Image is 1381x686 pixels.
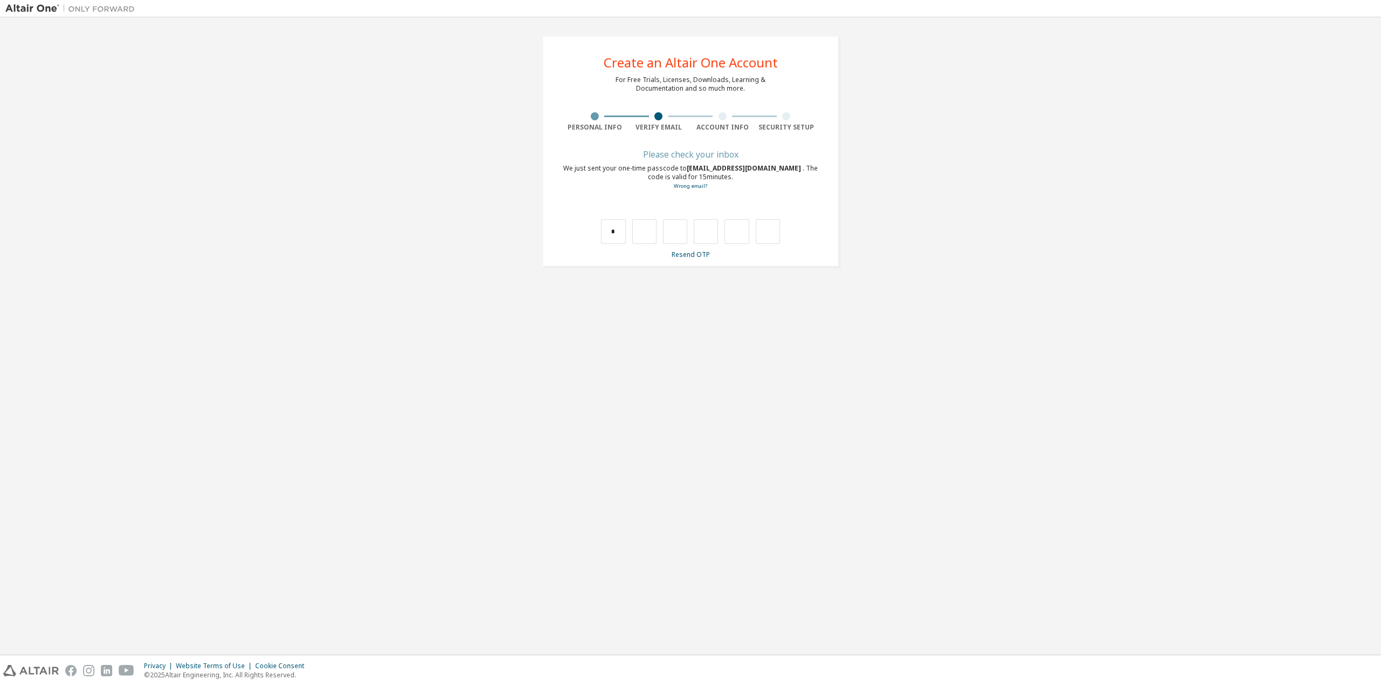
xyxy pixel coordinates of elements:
[627,123,691,132] div: Verify Email
[144,670,311,680] p: © 2025 Altair Engineering, Inc. All Rights Reserved.
[563,151,818,158] div: Please check your inbox
[3,665,59,676] img: altair_logo.svg
[65,665,77,676] img: facebook.svg
[687,164,803,173] span: [EMAIL_ADDRESS][DOMAIN_NAME]
[144,662,176,670] div: Privacy
[563,123,627,132] div: Personal Info
[101,665,112,676] img: linkedin.svg
[83,665,94,676] img: instagram.svg
[176,662,255,670] div: Website Terms of Use
[604,56,778,69] div: Create an Altair One Account
[690,123,755,132] div: Account Info
[672,250,710,259] a: Resend OTP
[119,665,134,676] img: youtube.svg
[563,164,818,191] div: We just sent your one-time passcode to . The code is valid for 15 minutes.
[674,182,707,189] a: Go back to the registration form
[755,123,819,132] div: Security Setup
[616,76,765,93] div: For Free Trials, Licenses, Downloads, Learning & Documentation and so much more.
[5,3,140,14] img: Altair One
[255,662,311,670] div: Cookie Consent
